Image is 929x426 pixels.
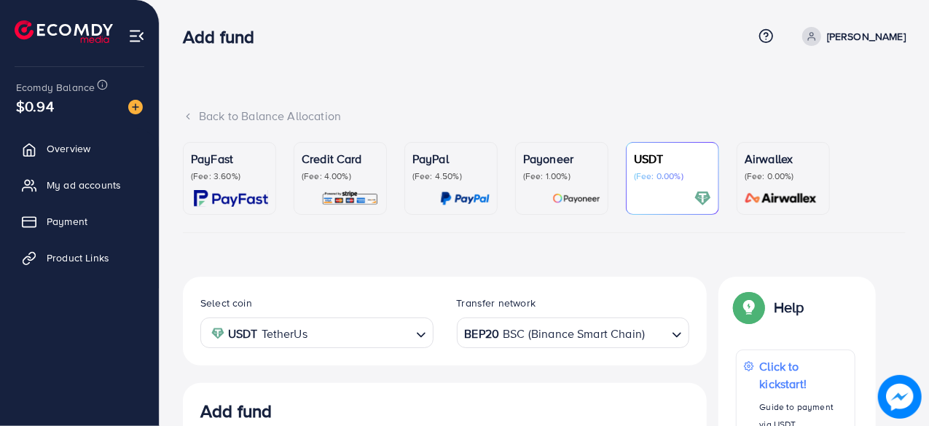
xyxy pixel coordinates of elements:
[211,327,224,340] img: coin
[523,150,600,167] p: Payoneer
[262,323,307,344] span: TetherUs
[11,134,148,163] a: Overview
[457,296,536,310] label: Transfer network
[47,251,109,265] span: Product Links
[16,95,54,117] span: $0.94
[465,323,500,344] strong: BEP20
[15,20,113,43] img: logo
[736,294,762,320] img: Popup guide
[312,322,410,344] input: Search for option
[740,190,822,207] img: card
[47,141,90,156] span: Overview
[634,150,711,167] p: USDT
[11,243,148,272] a: Product Links
[878,375,922,419] img: image
[47,214,87,229] span: Payment
[47,178,121,192] span: My ad accounts
[745,150,822,167] p: Airwallex
[457,317,690,347] div: Search for option
[745,170,822,182] p: (Fee: 0.00%)
[412,150,490,167] p: PayPal
[503,323,645,344] span: BSC (Binance Smart Chain)
[827,28,906,45] p: [PERSON_NAME]
[200,401,272,422] h3: Add fund
[774,299,804,316] p: Help
[200,317,434,347] div: Search for option
[552,190,600,207] img: card
[200,296,252,310] label: Select coin
[183,108,906,125] div: Back to Balance Allocation
[646,322,666,344] input: Search for option
[523,170,600,182] p: (Fee: 1.00%)
[412,170,490,182] p: (Fee: 4.50%)
[128,100,143,114] img: image
[760,358,847,393] p: Click to kickstart!
[321,190,379,207] img: card
[440,190,490,207] img: card
[302,170,379,182] p: (Fee: 4.00%)
[191,150,268,167] p: PayFast
[634,170,711,182] p: (Fee: 0.00%)
[191,170,268,182] p: (Fee: 3.60%)
[796,27,906,46] a: [PERSON_NAME]
[228,323,258,344] strong: USDT
[128,28,145,44] img: menu
[11,170,148,200] a: My ad accounts
[302,150,379,167] p: Credit Card
[183,26,266,47] h3: Add fund
[194,190,268,207] img: card
[11,207,148,236] a: Payment
[694,190,711,207] img: card
[16,80,95,95] span: Ecomdy Balance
